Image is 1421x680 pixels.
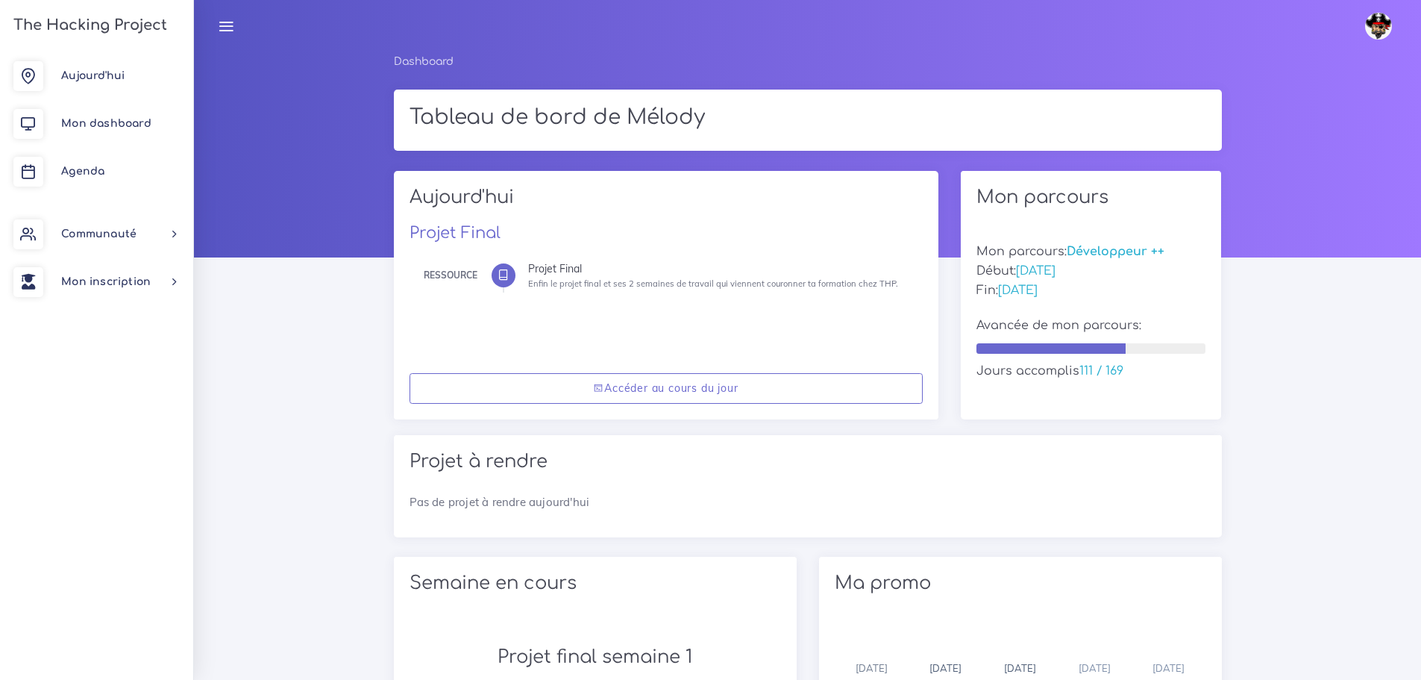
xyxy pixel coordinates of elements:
[976,319,1206,333] h5: Avancée de mon parcours:
[1067,245,1164,258] span: Développeur ++
[976,187,1206,208] h2: Mon parcours
[9,17,167,34] h3: The Hacking Project
[410,646,781,668] h2: Projet final semaine 1
[528,278,898,289] small: Enfin le projet final et ses 2 semaines de travail qui viennent couronner ta formation chez THP.
[61,166,104,177] span: Agenda
[410,373,923,404] a: Accéder au cours du jour
[61,228,137,240] span: Communauté
[1152,662,1185,674] span: [DATE]
[61,118,151,129] span: Mon dashboard
[410,493,1206,511] p: Pas de projet à rendre aujourd'hui
[998,284,1038,297] span: [DATE]
[976,364,1206,378] h5: Jours accomplis
[410,105,1206,131] h1: Tableau de bord de Mélody
[410,451,1206,472] h2: Projet à rendre
[856,662,888,674] span: [DATE]
[410,187,923,219] h2: Aujourd'hui
[1016,264,1055,278] span: [DATE]
[424,267,477,284] div: Ressource
[410,573,781,594] h2: Semaine en cours
[528,263,912,274] div: Projet Final
[976,245,1206,259] h5: Mon parcours:
[1004,662,1036,674] span: [DATE]
[1365,13,1392,40] img: avatar
[410,224,501,242] a: Projet Final
[976,264,1206,278] h5: Début:
[1079,662,1111,674] span: [DATE]
[976,284,1206,298] h5: Fin:
[61,70,125,81] span: Aujourd'hui
[1079,364,1123,378] span: 111 / 169
[394,56,454,67] a: Dashboard
[929,662,962,674] span: [DATE]
[61,276,151,287] span: Mon inscription
[835,573,1206,594] h2: Ma promo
